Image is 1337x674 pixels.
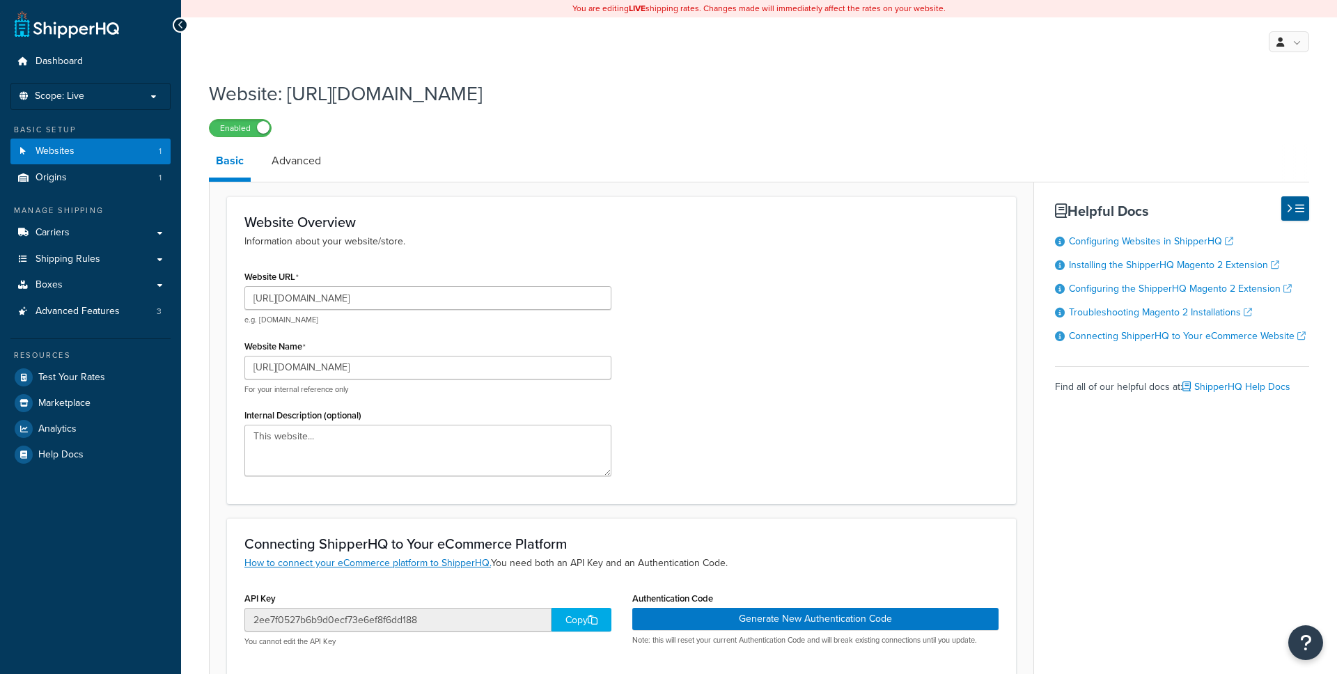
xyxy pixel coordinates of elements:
[10,220,171,246] a: Carriers
[244,636,611,647] p: You cannot edit the API Key
[10,124,171,136] div: Basic Setup
[244,315,611,325] p: e.g. [DOMAIN_NAME]
[244,410,361,421] label: Internal Description (optional)
[1069,234,1233,249] a: Configuring Websites in ShipperHQ
[1055,203,1309,219] h3: Helpful Docs
[1288,625,1323,660] button: Open Resource Center
[36,56,83,68] span: Dashboard
[38,398,91,409] span: Marketplace
[10,165,171,191] a: Origins1
[244,556,999,571] p: You need both an API Key and an Authentication Code.
[10,139,171,164] a: Websites1
[10,299,171,324] a: Advanced Features3
[209,80,1292,107] h1: Website: [URL][DOMAIN_NAME]
[632,635,999,645] p: Note: this will reset your current Authentication Code and will break existing connections until ...
[632,608,999,630] button: Generate New Authentication Code
[157,306,162,318] span: 3
[36,253,100,265] span: Shipping Rules
[10,365,171,390] a: Test Your Rates
[38,372,105,384] span: Test Your Rates
[38,423,77,435] span: Analytics
[244,556,491,570] a: How to connect your eCommerce platform to ShipperHQ.
[10,246,171,272] a: Shipping Rules
[244,341,306,352] label: Website Name
[244,536,999,551] h3: Connecting ShipperHQ to Your eCommerce Platform
[552,608,611,632] div: Copy
[36,279,63,291] span: Boxes
[10,139,171,164] li: Websites
[1182,379,1290,394] a: ShipperHQ Help Docs
[1069,329,1306,343] a: Connecting ShipperHQ to Your eCommerce Website
[159,146,162,157] span: 1
[1281,196,1309,221] button: Hide Help Docs
[629,2,646,15] b: LIVE
[10,165,171,191] li: Origins
[35,91,84,102] span: Scope: Live
[265,144,328,178] a: Advanced
[1069,305,1252,320] a: Troubleshooting Magento 2 Installations
[10,272,171,298] a: Boxes
[1055,366,1309,397] div: Find all of our helpful docs at:
[1069,281,1292,296] a: Configuring the ShipperHQ Magento 2 Extension
[10,205,171,217] div: Manage Shipping
[10,49,171,75] a: Dashboard
[159,172,162,184] span: 1
[38,449,84,461] span: Help Docs
[244,214,999,230] h3: Website Overview
[36,146,75,157] span: Websites
[244,384,611,395] p: For your internal reference only
[244,425,611,476] textarea: This website...
[36,227,70,239] span: Carriers
[36,172,67,184] span: Origins
[244,234,999,249] p: Information about your website/store.
[209,144,251,182] a: Basic
[244,593,276,604] label: API Key
[10,442,171,467] a: Help Docs
[210,120,271,136] label: Enabled
[10,416,171,441] a: Analytics
[632,593,713,604] label: Authentication Code
[10,391,171,416] a: Marketplace
[1069,258,1279,272] a: Installing the ShipperHQ Magento 2 Extension
[244,272,299,283] label: Website URL
[36,306,120,318] span: Advanced Features
[10,350,171,361] div: Resources
[10,299,171,324] li: Advanced Features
